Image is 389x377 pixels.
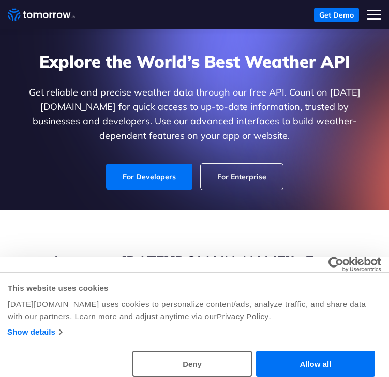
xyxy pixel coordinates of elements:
[256,351,375,377] button: Allow all
[367,8,381,22] button: Toggle mobile menu
[8,298,381,323] div: [DATE][DOMAIN_NAME] uses cookies to personalize content/ads, analyze traffic, and share data with...
[106,164,192,190] a: For Developers
[291,257,381,272] a: Usercentrics Cookiebot - opens in a new window
[17,50,372,73] h1: Explore the World’s Best Weather API
[8,282,381,294] div: This website uses cookies
[201,164,283,190] a: For Enterprise
[17,252,372,291] h2: Leverage [DATE][DOMAIN_NAME]’s Free Weather API
[8,7,75,23] a: Home link
[17,85,372,143] p: Get reliable and precise weather data through our free API. Count on [DATE][DOMAIN_NAME] for quic...
[132,351,251,377] button: Deny
[314,8,359,22] a: Get Demo
[7,326,62,338] a: Show details
[217,312,268,321] a: Privacy Policy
